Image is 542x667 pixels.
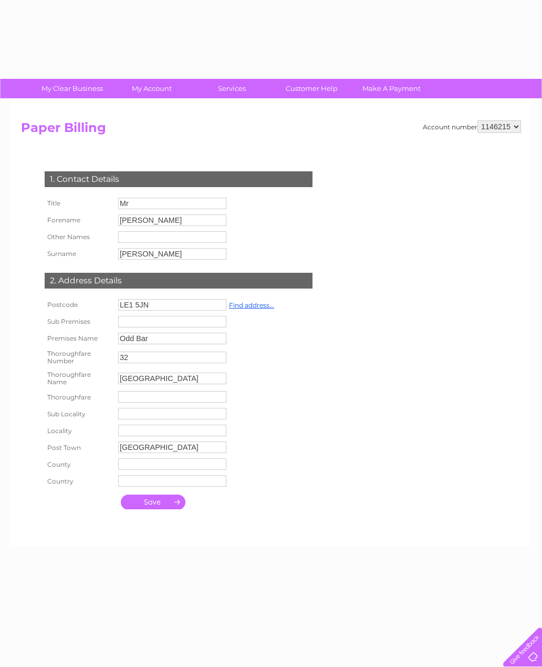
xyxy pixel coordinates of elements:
[109,79,195,98] a: My Account
[29,79,116,98] a: My Clear Business
[42,245,116,262] th: Surname
[42,347,116,368] th: Thoroughfare Number
[121,495,185,509] input: Submit
[42,296,116,313] th: Postcode
[423,120,521,133] div: Account number
[268,79,355,98] a: Customer Help
[42,405,116,422] th: Sub Locality
[42,439,116,456] th: Post Town
[229,301,274,309] a: Find address...
[42,313,116,330] th: Sub Premises
[348,79,435,98] a: Make A Payment
[42,368,116,389] th: Thoroughfare Name
[45,171,312,187] div: 1. Contact Details
[42,212,116,229] th: Forename
[42,456,116,473] th: County
[42,422,116,439] th: Locality
[21,120,521,140] h2: Paper Billing
[42,229,116,245] th: Other Names
[189,79,275,98] a: Services
[45,273,312,289] div: 2. Address Details
[42,330,116,347] th: Premises Name
[42,388,116,405] th: Thoroughfare
[42,195,116,212] th: Title
[42,473,116,489] th: Country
